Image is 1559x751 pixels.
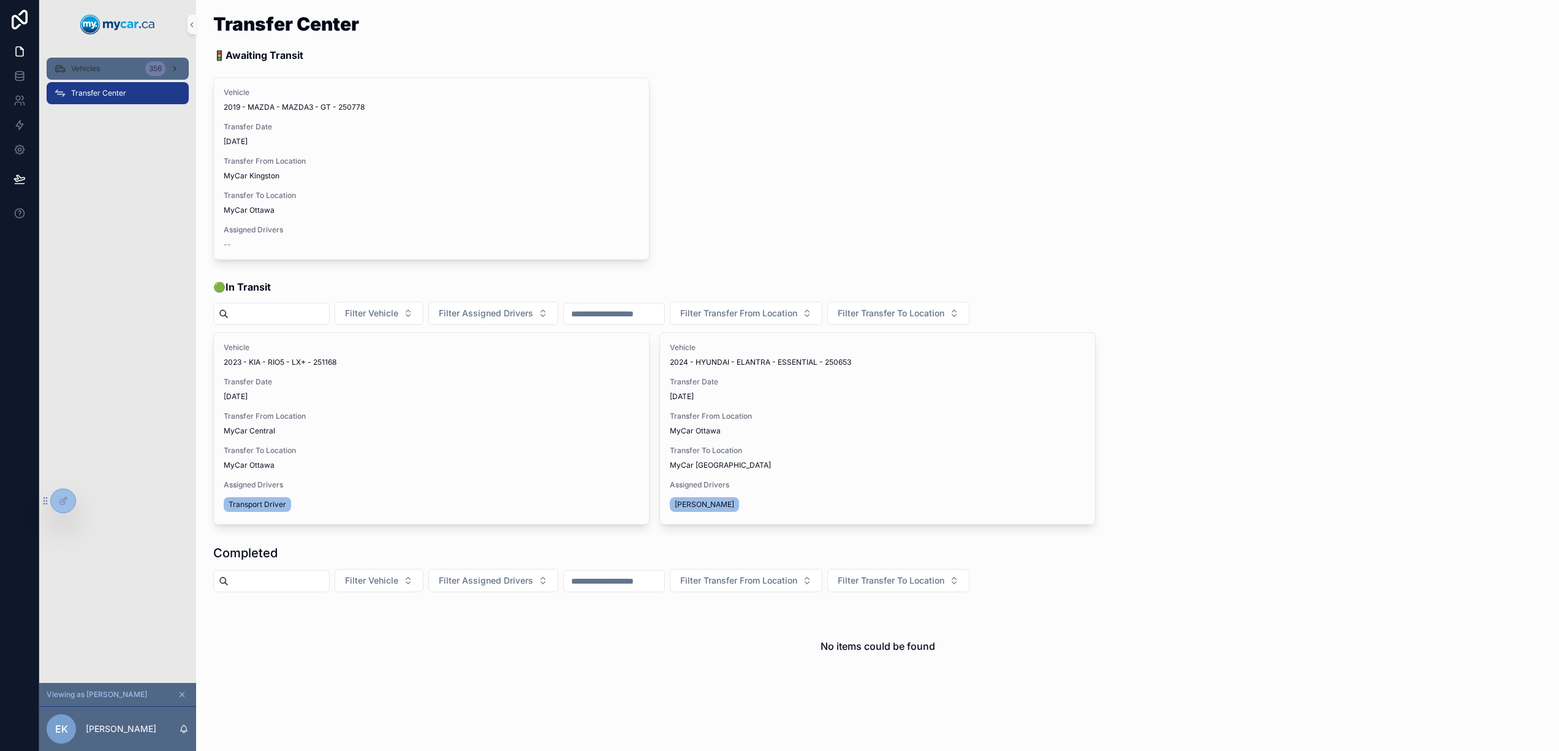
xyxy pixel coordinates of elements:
[213,544,278,562] h1: Completed
[224,357,336,367] span: 2023 - KIA - RIO5 - LX+ - 251168
[670,357,851,367] span: 2024 - HYUNDAI - ELANTRA - ESSENTIAL - 250653
[213,15,359,33] h1: Transfer Center
[670,392,1085,402] span: [DATE]
[55,722,68,736] span: EK
[838,574,944,587] span: Filter Transfer To Location
[224,205,275,215] span: MyCar Ottawa
[47,58,189,80] a: Vehicles356
[224,240,231,250] span: --
[827,302,969,325] button: Select Button
[224,191,639,200] span: Transfer To Location
[224,392,639,402] span: [DATE]
[675,500,734,509] span: [PERSON_NAME]
[80,15,155,34] img: App logo
[213,48,359,63] p: 🚦
[439,574,533,587] span: Filter Assigned Drivers
[224,460,275,470] span: MyCar Ottawa
[224,171,279,181] span: MyCar Kingston
[335,302,423,325] button: Select Button
[229,500,286,509] span: Transport Driver
[680,307,797,319] span: Filter Transfer From Location
[226,49,303,61] strong: Awaiting Transit
[71,88,126,98] span: Transfer Center
[71,64,100,74] span: Vehicles
[428,302,558,325] button: Select Button
[670,411,1085,421] span: Transfer From Location
[659,332,1096,525] a: Vehicle2024 - HYUNDAI - ELANTRA - ESSENTIAL - 250653Transfer Date[DATE]Transfer From LocationMyCa...
[670,446,1085,456] span: Transfer To Location
[680,574,797,587] span: Filter Transfer From Location
[439,307,533,319] span: Filter Assigned Drivers
[224,480,639,490] span: Assigned Drivers
[670,426,721,436] span: MyCar Ottawa
[428,569,558,592] button: Select Button
[224,377,639,387] span: Transfer Date
[224,122,639,132] span: Transfer Date
[224,446,639,456] span: Transfer To Location
[670,569,822,592] button: Select Button
[821,639,935,654] h2: No items could be found
[213,332,650,525] a: Vehicle2023 - KIA - RIO5 - LX+ - 251168Transfer Date[DATE]Transfer From LocationMyCar CentralTran...
[224,88,639,97] span: Vehicle
[213,280,271,294] span: 🟢
[224,137,639,147] span: [DATE]
[226,281,271,293] strong: In Transit
[47,690,147,700] span: Viewing as [PERSON_NAME]
[670,302,822,325] button: Select Button
[827,569,969,592] button: Select Button
[224,343,639,353] span: Vehicle
[213,77,650,260] a: Vehicle2019 - MAZDA - MAZDA3 - GT - 250778Transfer Date[DATE]Transfer From LocationMyCar Kingston...
[145,61,165,76] div: 356
[345,307,398,319] span: Filter Vehicle
[670,460,771,470] span: MyCar [GEOGRAPHIC_DATA]
[224,225,639,235] span: Assigned Drivers
[670,343,1085,353] span: Vehicle
[224,156,639,166] span: Transfer From Location
[670,480,1085,490] span: Assigned Drivers
[224,426,275,436] span: MyCar Central
[224,411,639,421] span: Transfer From Location
[670,377,1085,387] span: Transfer Date
[47,82,189,104] a: Transfer Center
[838,307,944,319] span: Filter Transfer To Location
[335,569,423,592] button: Select Button
[345,574,398,587] span: Filter Vehicle
[224,102,365,112] span: 2019 - MAZDA - MAZDA3 - GT - 250778
[39,49,196,120] div: scrollable content
[86,723,156,735] p: [PERSON_NAME]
